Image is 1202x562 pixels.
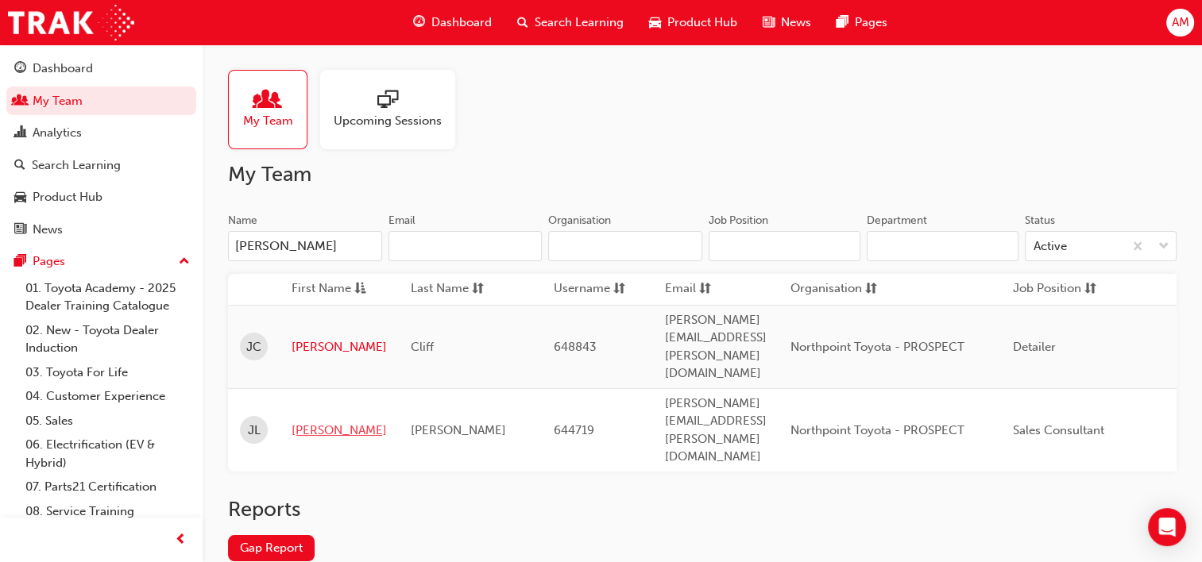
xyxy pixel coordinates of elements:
[548,231,702,261] input: Organisation
[431,13,492,32] span: Dashboard
[14,62,26,76] span: guage-icon
[228,213,257,229] div: Name
[19,433,196,475] a: 06. Electrification (EV & Hybrid)
[388,213,415,229] div: Email
[248,421,261,440] span: JL
[1013,340,1056,354] span: Detailer
[6,151,196,180] a: Search Learning
[292,338,387,356] a: [PERSON_NAME]
[709,231,860,261] input: Job Position
[1148,508,1186,546] div: Open Intercom Messenger
[1013,279,1081,299] span: Job Position
[246,338,261,356] span: JC
[14,191,26,205] span: car-icon
[354,279,366,299] span: asc-icon
[14,223,26,237] span: news-icon
[19,318,196,360] a: 02. New - Toyota Dealer Induction
[14,94,26,109] span: people-icon
[613,279,625,299] span: sorting-icon
[554,279,641,299] button: Usernamesorting-icon
[6,54,196,83] a: Dashboard
[19,276,196,318] a: 01. Toyota Academy - 2025 Dealer Training Catalogue
[243,112,293,130] span: My Team
[665,279,752,299] button: Emailsorting-icon
[649,13,661,33] span: car-icon
[855,13,887,32] span: Pages
[750,6,824,39] a: news-iconNews
[19,409,196,433] a: 05. Sales
[33,124,82,142] div: Analytics
[228,231,382,261] input: Name
[867,213,927,229] div: Department
[411,340,434,354] span: Cliff
[292,421,387,440] a: [PERSON_NAME]
[554,340,597,354] span: 648843
[413,13,425,33] span: guage-icon
[790,423,964,437] span: Northpoint Toyota - PROSPECT
[6,247,196,276] button: Pages
[19,475,196,499] a: 07. Parts21 Certification
[257,90,278,112] span: people-icon
[790,340,964,354] span: Northpoint Toyota - PROSPECT
[665,279,696,299] span: Email
[6,51,196,247] button: DashboardMy TeamAnalyticsSearch LearningProduct HubNews
[19,384,196,409] a: 04. Customer Experience
[377,90,398,112] span: sessionType_ONLINE_URL-icon
[699,279,711,299] span: sorting-icon
[867,231,1018,261] input: Department
[14,126,26,140] span: chart-icon
[400,6,504,39] a: guage-iconDashboard
[6,183,196,212] a: Product Hub
[837,13,848,33] span: pages-icon
[320,70,468,149] a: Upcoming Sessions
[667,13,737,32] span: Product Hub
[1166,9,1194,37] button: AM
[6,215,196,244] a: News
[175,530,187,550] span: prev-icon
[636,6,750,39] a: car-iconProduct Hub
[33,221,63,239] div: News
[32,156,121,175] div: Search Learning
[228,162,1177,187] h2: My Team
[665,313,767,381] span: [PERSON_NAME][EMAIL_ADDRESS][PERSON_NAME][DOMAIN_NAME]
[790,279,862,299] span: Organisation
[33,252,65,271] div: Pages
[535,13,624,32] span: Search Learning
[292,279,379,299] button: First Nameasc-icon
[865,279,877,299] span: sorting-icon
[1034,237,1067,256] div: Active
[1158,237,1169,257] span: down-icon
[388,231,543,261] input: Email
[548,213,611,229] div: Organisation
[1013,279,1100,299] button: Job Positionsorting-icon
[179,252,190,272] span: up-icon
[763,13,775,33] span: news-icon
[411,279,498,299] button: Last Namesorting-icon
[665,396,767,464] span: [PERSON_NAME][EMAIL_ADDRESS][PERSON_NAME][DOMAIN_NAME]
[790,279,878,299] button: Organisationsorting-icon
[1084,279,1096,299] span: sorting-icon
[6,87,196,116] a: My Team
[14,159,25,173] span: search-icon
[228,497,1177,522] h2: Reports
[1025,213,1055,229] div: Status
[6,118,196,148] a: Analytics
[33,60,93,78] div: Dashboard
[1171,13,1188,32] span: AM
[1013,423,1104,437] span: Sales Consultant
[19,360,196,385] a: 03. Toyota For Life
[411,423,506,437] span: [PERSON_NAME]
[781,13,811,32] span: News
[824,6,900,39] a: pages-iconPages
[8,5,134,40] img: Trak
[472,279,484,299] span: sorting-icon
[228,535,315,561] a: Gap Report
[228,70,320,149] a: My Team
[19,499,196,524] a: 08. Service Training
[554,423,594,437] span: 644719
[14,255,26,269] span: pages-icon
[554,279,610,299] span: Username
[517,13,528,33] span: search-icon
